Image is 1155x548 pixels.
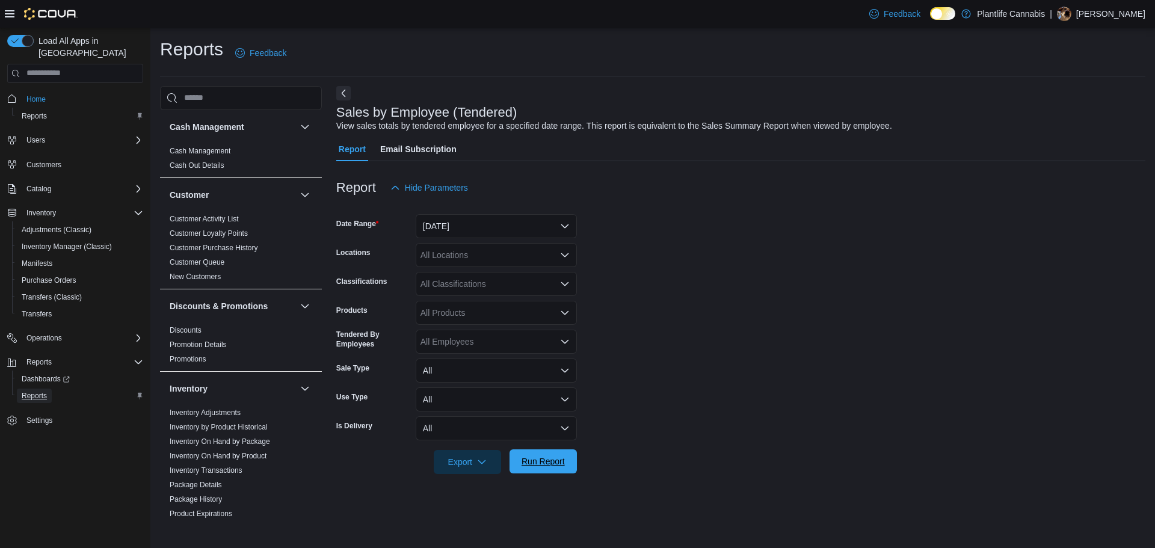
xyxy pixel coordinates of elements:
button: All [416,359,577,383]
span: Inventory Adjustments [170,408,241,417]
span: Settings [26,416,52,425]
span: Inventory [26,208,56,218]
button: Transfers (Classic) [12,289,148,306]
a: Customers [22,158,66,172]
span: Inventory Manager (Classic) [22,242,112,251]
span: Customers [26,160,61,170]
button: Customer [170,189,295,201]
a: Manifests [17,256,57,271]
span: Inventory Transactions [170,466,242,475]
button: Open list of options [560,308,570,318]
button: Open list of options [560,337,570,346]
span: Dashboards [22,374,70,384]
span: Promotions [170,354,206,364]
a: Reports [17,109,52,123]
span: Reports [26,357,52,367]
a: Cash Out Details [170,161,224,170]
button: Operations [22,331,67,345]
a: Reports [17,389,52,403]
span: Reports [22,111,47,121]
span: Export [441,450,494,474]
button: Inventory [22,206,61,220]
button: Catalog [2,180,148,197]
div: Discounts & Promotions [160,323,322,371]
label: Use Type [336,392,368,402]
span: Transfers [17,307,143,321]
span: Load All Apps in [GEOGRAPHIC_DATA] [34,35,143,59]
span: Reports [22,355,143,369]
h3: Cash Management [170,121,244,133]
span: Inventory Manager (Classic) [17,239,143,254]
button: Inventory [2,205,148,221]
button: Hide Parameters [386,176,473,200]
span: Operations [26,333,62,343]
span: Hide Parameters [405,182,468,194]
a: Dashboards [12,371,148,387]
span: Home [26,94,46,104]
span: Run Report [522,455,565,467]
a: Inventory On Hand by Product [170,452,266,460]
button: Reports [22,355,57,369]
a: Feedback [864,2,925,26]
span: Settings [22,413,143,428]
a: Purchase Orders [17,273,81,288]
span: Discounts [170,325,202,335]
button: All [416,416,577,440]
a: Inventory by Product Historical [170,423,268,431]
span: Catalog [22,182,143,196]
span: Package Details [170,480,222,490]
a: Home [22,92,51,106]
span: Adjustments (Classic) [22,225,91,235]
a: Product Expirations [170,510,232,518]
a: Promotions [170,355,206,363]
div: View sales totals by tendered employee for a specified date range. This report is equivalent to t... [336,120,892,132]
span: Purchase Orders [22,276,76,285]
button: Open list of options [560,279,570,289]
span: Customer Purchase History [170,243,258,253]
label: Products [336,306,368,315]
span: Purchase Orders [17,273,143,288]
span: Email Subscription [380,137,457,161]
img: Cova [24,8,78,20]
a: New Customers [170,272,221,281]
span: Inventory by Product Historical [170,422,268,432]
p: Plantlife Cannabis [977,7,1045,21]
a: Package Details [170,481,222,489]
span: Promotion Details [170,340,227,349]
span: Manifests [22,259,52,268]
div: Cash Management [160,144,322,177]
span: Catalog [26,184,51,194]
span: Reports [22,391,47,401]
label: Tendered By Employees [336,330,411,349]
label: Date Range [336,219,379,229]
button: Reports [12,387,148,404]
button: All [416,387,577,411]
a: Inventory Manager (Classic) [17,239,117,254]
span: Users [26,135,45,145]
span: Inventory [22,206,143,220]
button: Customer [298,188,312,202]
label: Sale Type [336,363,369,373]
span: New Customers [170,272,221,282]
span: Reports [17,109,143,123]
label: Locations [336,248,371,257]
div: Customer [160,212,322,289]
span: Customer Queue [170,257,224,267]
a: Dashboards [17,372,75,386]
button: Reports [12,108,148,125]
button: Purchase Orders [12,272,148,289]
h1: Reports [160,37,223,61]
button: Customers [2,156,148,173]
a: Feedback [230,41,291,65]
button: Reports [2,354,148,371]
span: Customer Loyalty Points [170,229,248,238]
a: Settings [22,413,57,428]
a: Customer Purchase History [170,244,258,252]
button: Inventory Manager (Classic) [12,238,148,255]
button: Discounts & Promotions [170,300,295,312]
span: Reports [17,389,143,403]
span: Report [339,137,366,161]
button: Catalog [22,182,56,196]
span: Home [22,91,143,106]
